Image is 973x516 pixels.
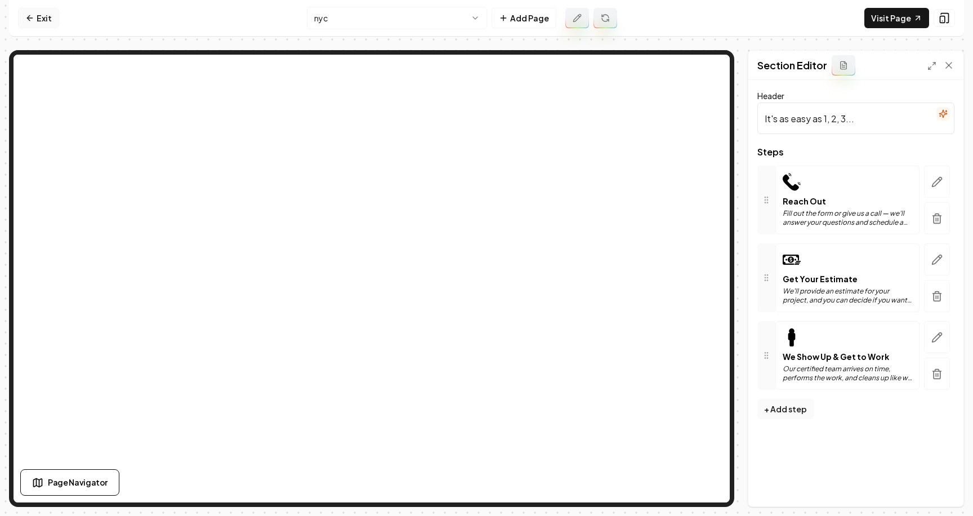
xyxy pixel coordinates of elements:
[593,8,617,28] button: Regenerate page
[48,477,108,488] span: Page Navigator
[783,287,912,305] p: We'll provide an estimate for your project, and you can decide if you want to move forward.
[565,8,589,28] button: Edit admin page prompt
[783,209,912,227] p: Fill out the form or give us a call — we'll answer your questions and schedule a free inspection.
[757,91,784,101] label: Header
[864,8,929,28] a: Visit Page
[832,55,855,75] button: Add admin section prompt
[783,273,912,284] p: Get Your Estimate
[783,351,912,362] p: We Show Up & Get to Work
[757,148,954,157] span: Steps
[757,103,954,134] input: Header
[492,8,556,28] button: Add Page
[783,364,912,382] p: Our certified team arrives on time, performs the work, and cleans up like we were never there.
[757,57,827,73] h2: Section Editor
[783,195,912,207] p: Reach Out
[757,399,814,419] button: + Add step
[18,8,59,28] a: Exit
[20,469,119,496] button: Page Navigator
